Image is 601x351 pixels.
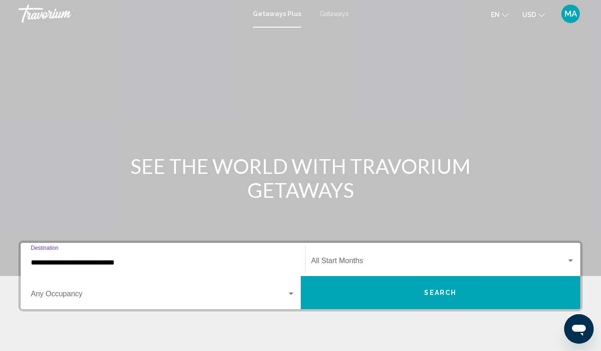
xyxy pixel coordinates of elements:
[522,11,536,18] span: USD
[18,5,244,23] a: Travorium
[424,289,456,297] span: Search
[559,4,583,23] button: User Menu
[491,8,508,21] button: Change language
[21,243,580,309] div: Search widget
[128,154,473,202] h1: SEE THE WORLD WITH TRAVORIUM GETAWAYS
[522,8,545,21] button: Change currency
[564,314,594,344] iframe: Button to launch messaging window
[320,10,349,17] a: Getaways
[565,9,577,18] span: MA
[301,276,581,309] button: Search
[491,11,500,18] span: en
[253,10,301,17] a: Getaways Plus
